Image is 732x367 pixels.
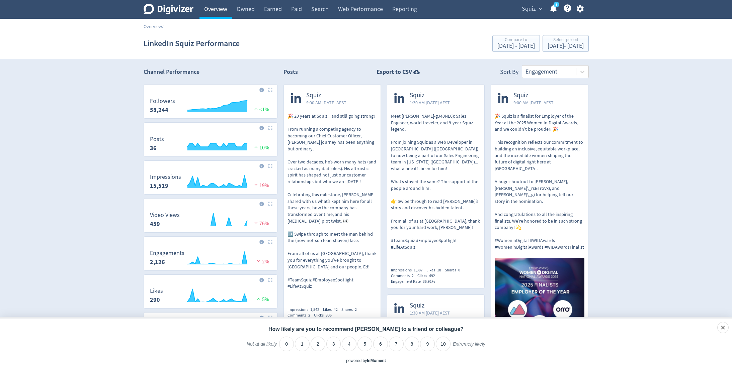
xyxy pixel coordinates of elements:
[253,220,259,225] img: negative-performance.svg
[308,313,310,318] span: 2
[554,2,559,7] a: 1
[548,43,584,49] div: [DATE] - [DATE]
[268,316,272,320] img: Placeholder
[150,182,168,190] strong: 15,519
[268,202,272,206] img: Placeholder
[417,273,439,279] div: Clicks
[150,220,160,228] strong: 459
[500,68,518,78] div: Sort By
[253,182,269,189] span: 19%
[255,296,269,303] span: 5%
[555,2,557,7] text: 1
[445,267,464,273] div: Shares
[543,35,589,52] button: Select period[DATE]- [DATE]
[412,273,414,278] span: 2
[255,258,262,263] img: negative-performance.svg
[150,249,184,257] dt: Engagements
[147,250,274,268] svg: Engagements 2,126
[326,337,341,351] li: 3
[311,337,325,351] li: 2
[253,144,259,149] img: positive-performance.svg
[268,240,272,244] img: Placeholder
[367,358,386,363] a: InMoment
[255,296,262,301] img: positive-performance.svg
[150,173,181,181] dt: Impressions
[147,98,274,116] svg: Followers 58,244
[342,337,356,351] li: 4
[144,33,240,54] h1: LinkedIn Squiz Performance
[548,37,584,43] div: Select period
[147,174,274,192] svg: Impressions 15,519
[458,267,460,273] span: 0
[150,211,180,219] dt: Video Views
[306,92,346,99] span: Squiz
[279,337,294,351] li: 0
[150,144,157,152] strong: 36
[255,258,269,265] span: 2%
[144,68,277,76] h2: Channel Performance
[355,307,357,312] span: 2
[717,322,729,333] div: Close survey
[492,35,540,52] button: Compare to[DATE] - [DATE]
[414,267,423,273] span: 1,387
[253,182,259,187] img: negative-performance.svg
[513,99,554,106] span: 9:00 AM [DATE] AEST
[306,99,346,106] span: 9:00 AM [DATE] AEST
[389,337,404,351] li: 7
[391,267,426,273] div: Impressions
[253,106,259,111] img: positive-performance.svg
[253,144,269,151] span: 10%
[253,106,269,113] span: <1%
[268,164,272,168] img: Placeholder
[405,337,419,351] li: 8
[429,273,435,278] span: 492
[295,337,310,351] li: 1
[436,337,451,351] li: 10
[326,313,332,318] span: 806
[334,307,338,312] span: 42
[150,287,163,295] dt: Likes
[410,310,450,316] span: 1:30 AM [DATE] AEST
[410,92,450,99] span: Squiz
[377,68,412,76] strong: Export to CSV
[495,113,584,250] p: 🎉 Squiz is a finalist for Employer of the Year at the 2025 Women In Digital Awards, and we couldn...
[150,106,168,114] strong: 58,244
[410,99,450,106] span: 1:30 AM [DATE] AEST
[387,85,484,262] a: Squiz1:30 AM [DATE] AESTMeet [PERSON_NAME]-gJ40NL0): Sales Engineer, world traveler, and 9-year S...
[310,307,319,312] span: 1,542
[288,307,323,313] div: Impressions
[147,212,274,230] svg: Video Views 459
[150,258,165,266] strong: 2,126
[323,307,341,313] div: Likes
[538,6,544,12] span: expand_more
[147,288,274,305] svg: Likes 290
[268,88,272,92] img: Placeholder
[144,23,162,29] a: Overview
[268,126,272,130] img: Placeholder
[426,267,445,273] div: Likes
[284,85,381,301] a: Squiz9:00 AM [DATE] AEST🎉 20 years at Squiz... and still going strong! From running a competing a...
[497,37,535,43] div: Compare to
[341,307,360,313] div: Shares
[357,337,372,351] li: 5
[497,43,535,49] div: [DATE] - [DATE]
[513,92,554,99] span: Squiz
[391,113,481,250] p: Meet [PERSON_NAME]-gJ40NL0): Sales Engineer, world traveler, and 9-year Squiz legend. From joinin...
[453,341,485,352] label: Extremely likely
[247,341,277,352] label: Not at all likely
[288,113,377,290] p: 🎉 20 years at Squiz... and still going strong! From running a competing agency to becoming our Ch...
[437,267,441,273] span: 18
[346,358,386,364] div: powered by inmoment
[423,279,435,284] span: 36.91%
[162,23,164,29] span: /
[150,296,160,304] strong: 290
[147,136,274,154] svg: Posts 36
[373,337,388,351] li: 6
[420,337,435,351] li: 9
[283,68,298,78] h2: Posts
[288,313,314,318] div: Comments
[268,278,272,282] img: Placeholder
[150,97,175,105] dt: Followers
[314,313,335,318] div: Clicks
[391,279,439,284] div: Engagement Rate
